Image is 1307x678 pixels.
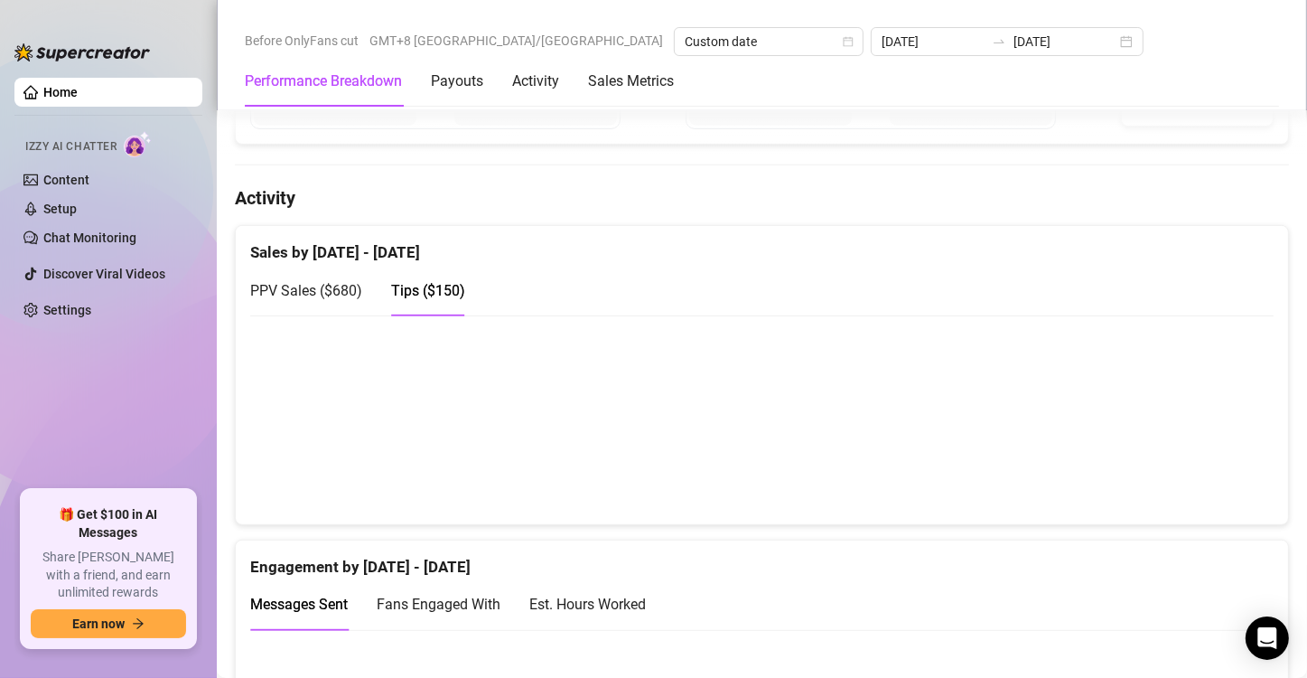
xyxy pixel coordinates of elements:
[882,32,985,52] input: Start date
[377,596,500,613] span: Fans Engaged With
[1246,617,1289,660] div: Open Intercom Messenger
[235,185,1289,211] h4: Activity
[245,71,402,92] div: Performance Breakdown
[588,71,674,92] div: Sales Metrics
[529,593,646,616] div: Est. Hours Worked
[72,617,125,631] span: Earn now
[391,282,465,299] span: Tips ( $150 )
[431,71,483,92] div: Payouts
[843,36,854,47] span: calendar
[1013,32,1116,52] input: End date
[43,173,89,187] a: Content
[124,131,152,157] img: AI Chatter
[250,541,1274,579] div: Engagement by [DATE] - [DATE]
[992,34,1006,49] span: swap-right
[992,34,1006,49] span: to
[250,226,1274,265] div: Sales by [DATE] - [DATE]
[369,27,663,54] span: GMT+8 [GEOGRAPHIC_DATA]/[GEOGRAPHIC_DATA]
[31,549,186,602] span: Share [PERSON_NAME] with a friend, and earn unlimited rewards
[132,617,145,630] span: arrow-right
[43,303,91,317] a: Settings
[250,282,362,299] span: PPV Sales ( $680 )
[43,85,78,99] a: Home
[43,231,136,245] a: Chat Monitoring
[512,71,559,92] div: Activity
[245,27,359,54] span: Before OnlyFans cut
[14,43,150,61] img: logo-BBDzfeDw.svg
[31,506,186,541] span: 🎁 Get $100 in AI Messages
[43,267,165,281] a: Discover Viral Videos
[250,596,348,613] span: Messages Sent
[25,138,117,155] span: Izzy AI Chatter
[43,202,77,216] a: Setup
[31,609,186,638] button: Earn nowarrow-right
[685,28,853,55] span: Custom date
